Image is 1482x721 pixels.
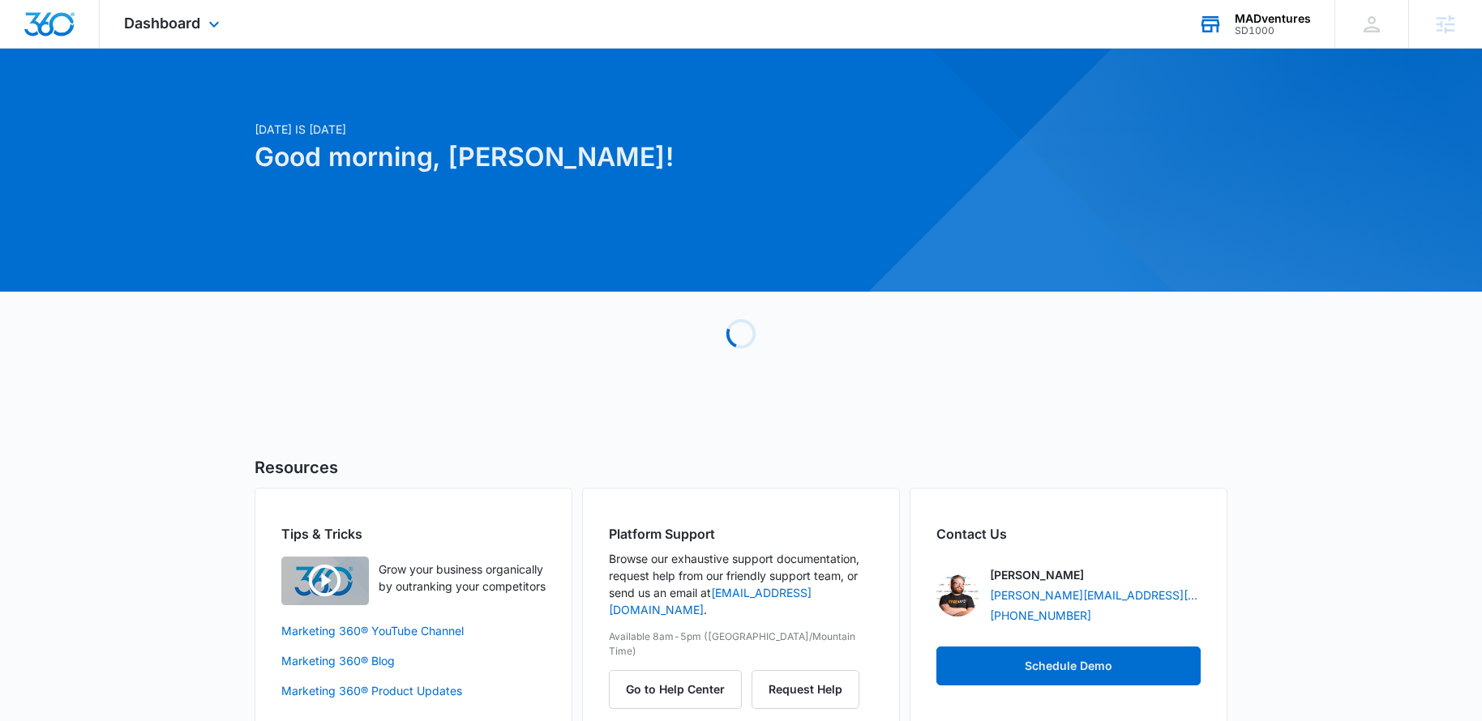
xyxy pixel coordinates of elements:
a: Marketing 360® YouTube Channel [281,622,546,639]
div: account name [1235,12,1311,25]
a: Go to Help Center [609,682,752,696]
button: Schedule Demo [936,646,1201,685]
img: Quick Overview Video [281,557,369,605]
h2: Platform Support [609,524,873,544]
span: Dashboard [124,15,200,32]
p: [DATE] is [DATE] [255,121,897,138]
div: account id [1235,25,1311,36]
button: Go to Help Center [609,670,742,709]
a: Marketing 360® Product Updates [281,682,546,699]
p: Grow your business organically by outranking your competitors [379,561,546,595]
p: [PERSON_NAME] [990,566,1084,583]
h2: Tips & Tricks [281,524,546,544]
a: [PHONE_NUMBER] [990,607,1091,624]
h2: Contact Us [936,524,1201,544]
a: [PERSON_NAME][EMAIL_ADDRESS][PERSON_NAME][DOMAIN_NAME] [990,587,1201,604]
img: Tyler Peterson [936,574,979,616]
a: Marketing 360® Blog [281,652,546,669]
button: Request Help [752,670,859,709]
p: Browse our exhaustive support documentation, request help from our friendly support team, or send... [609,550,873,618]
a: Request Help [752,682,859,696]
h1: Good morning, [PERSON_NAME]! [255,138,897,177]
h5: Resources [255,455,1227,480]
p: Available 8am-5pm ([GEOGRAPHIC_DATA]/Mountain Time) [609,629,873,659]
